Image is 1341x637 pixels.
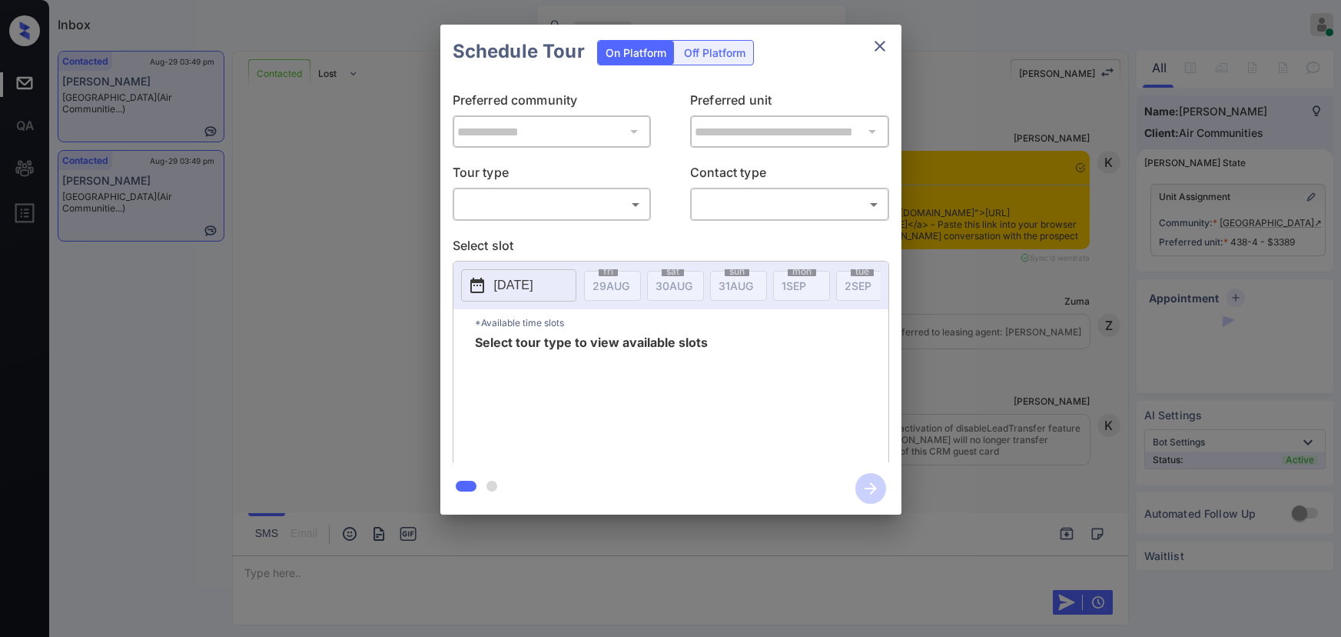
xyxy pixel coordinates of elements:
[475,336,708,459] span: Select tour type to view available slots
[865,31,895,62] button: close
[598,41,674,65] div: On Platform
[494,276,533,295] p: [DATE]
[453,91,652,115] p: Preferred community
[440,25,597,78] h2: Schedule Tour
[690,163,889,188] p: Contact type
[461,269,576,302] button: [DATE]
[453,163,652,188] p: Tour type
[676,41,753,65] div: Off Platform
[475,309,888,336] p: *Available time slots
[690,91,889,115] p: Preferred unit
[453,236,889,261] p: Select slot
